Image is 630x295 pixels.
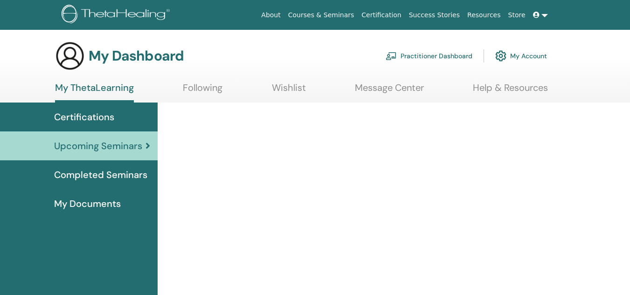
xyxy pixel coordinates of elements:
a: Success Stories [405,7,464,24]
img: logo.png [62,5,173,26]
a: Help & Resources [473,82,548,100]
img: generic-user-icon.jpg [55,41,85,71]
span: Completed Seminars [54,168,147,182]
a: Wishlist [272,82,306,100]
a: Practitioner Dashboard [386,46,472,66]
h3: My Dashboard [89,48,184,64]
img: chalkboard-teacher.svg [386,52,397,60]
a: Resources [464,7,505,24]
img: cog.svg [495,48,506,64]
span: My Documents [54,197,121,211]
a: My Account [495,46,547,66]
a: Certification [358,7,405,24]
a: My ThetaLearning [55,82,134,103]
a: About [257,7,284,24]
a: Store [505,7,529,24]
a: Message Center [355,82,424,100]
a: Courses & Seminars [284,7,358,24]
span: Certifications [54,110,114,124]
span: Upcoming Seminars [54,139,142,153]
a: Following [183,82,222,100]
